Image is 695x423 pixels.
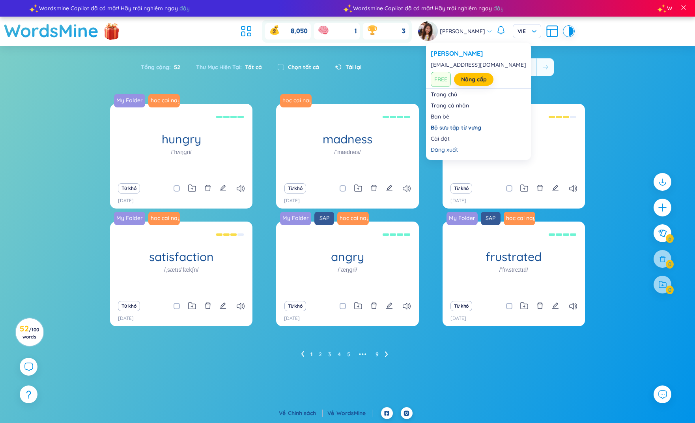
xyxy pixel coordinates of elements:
[504,212,538,225] a: hoc cai nay di
[337,212,372,225] a: hoc cai nay di
[219,184,226,192] span: edit
[113,214,146,222] a: My Folder
[141,59,188,75] div: Tổng cộng :
[204,184,211,192] span: delete
[171,148,192,156] h1: /ˈhʌŋɡri/
[279,409,323,417] div: Về
[284,197,300,205] p: [DATE]
[481,212,504,225] a: SAP
[148,214,181,222] a: hoc cai nay di
[114,212,148,225] a: My Folder
[148,94,183,107] a: hoc cai nay di
[288,63,319,71] label: Chọn tất cả
[386,301,393,312] button: edit
[536,301,544,312] button: delete
[431,135,526,143] a: Cài đặt
[310,348,312,360] a: 1
[280,94,315,107] a: hoc cai nay di
[118,301,140,311] button: Từ khó
[418,21,440,41] a: avatar
[450,315,466,322] p: [DATE]
[118,315,134,322] p: [DATE]
[536,184,544,192] span: delete
[492,4,503,13] span: đây
[370,301,377,312] button: delete
[450,301,472,311] button: Từ khó
[314,214,335,222] a: SAP
[536,302,544,309] span: delete
[402,27,405,36] span: 3
[242,64,262,71] span: Tất cả
[4,17,99,45] a: WordsMine
[499,265,528,274] h1: /ˈfrʌstreɪtɪd/
[431,124,526,132] a: Bộ sưu tập từ vựng
[288,410,323,417] a: Chính sách
[431,61,526,69] div: [EMAIL_ADDRESS][DOMAIN_NAME]
[376,348,379,360] a: 9
[552,183,559,194] button: edit
[461,75,487,84] a: Nâng cấp
[431,72,451,87] span: FREE
[386,183,393,194] button: edit
[347,348,350,361] li: 5
[385,348,388,361] li: Next Page
[440,27,485,36] span: [PERSON_NAME]
[443,250,585,264] h1: frustrated
[370,183,377,194] button: delete
[327,409,372,417] div: Về
[314,212,337,225] a: SAP
[355,27,357,36] span: 1
[204,301,211,312] button: delete
[113,96,146,104] a: My Folder
[338,348,341,361] li: 4
[431,90,526,98] a: Trang chủ
[552,302,559,309] span: edit
[334,148,361,156] h1: /ˈmædnəs/
[178,4,189,13] span: đây
[328,348,331,360] a: 3
[276,250,418,264] h1: angry
[280,212,314,225] a: My Folder
[431,113,526,120] a: Bạn bè
[370,184,377,192] span: delete
[219,183,226,194] button: edit
[431,146,526,154] div: Đăng xuất
[148,212,183,225] a: hoc cai nay di
[284,315,300,322] p: [DATE]
[219,302,226,309] span: edit
[338,265,357,274] h1: /ˈæŋɡri/
[480,214,501,222] a: SAP
[536,183,544,194] button: delete
[279,214,312,222] a: My Folder
[518,27,536,35] span: VIE
[346,4,660,13] div: Wordsmine Copilot đã có mặt! Hãy trải nghiệm ngay
[110,250,252,264] h1: satisfaction
[118,197,134,205] p: [DATE]
[552,184,559,192] span: edit
[276,132,418,146] h1: madness
[279,96,312,104] a: hoc cai nay di
[454,73,493,86] button: Nâng cấp
[188,59,270,75] div: Thư Mục Hiện Tại :
[370,302,377,309] span: delete
[204,302,211,309] span: delete
[319,348,322,360] a: 2
[32,4,346,13] div: Wordsmine Copilot đã có mặt! Hãy trải nghiệm ngay
[503,214,536,222] a: hoc cai nay di
[447,212,481,225] a: My Folder
[431,49,526,58] a: [PERSON_NAME]
[357,348,369,361] li: Next 5 Pages
[446,214,478,222] a: My Folder
[301,348,304,361] li: Previous Page
[450,183,472,194] button: Từ khó
[386,184,393,192] span: edit
[148,96,181,104] a: hoc cai nay di
[118,183,140,194] button: Từ khó
[114,94,148,107] a: My Folder
[658,203,667,212] span: plus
